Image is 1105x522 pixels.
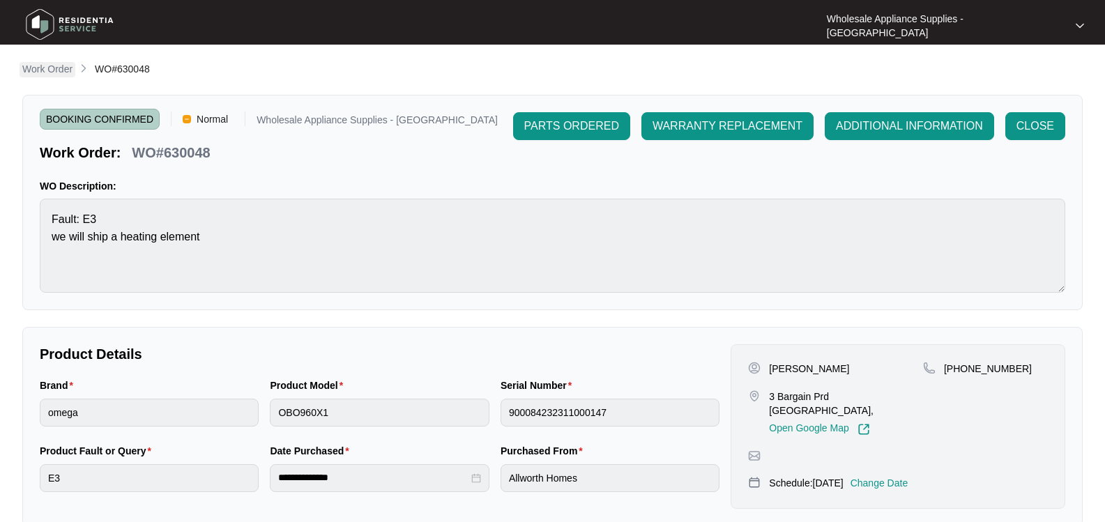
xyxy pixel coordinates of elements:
[95,63,150,75] span: WO#630048
[944,362,1032,376] p: [PHONE_NUMBER]
[769,423,869,436] a: Open Google Map
[748,390,761,402] img: map-pin
[21,3,119,45] img: residentia service logo
[40,444,157,458] label: Product Fault or Query
[20,62,75,77] a: Work Order
[858,423,870,436] img: Link-External
[40,464,259,492] input: Product Fault or Query
[769,390,923,417] p: 3 Bargain Prd [GEOGRAPHIC_DATA],
[132,143,210,162] p: WO#630048
[513,112,630,140] button: PARTS ORDERED
[501,399,719,427] input: Serial Number
[501,464,719,492] input: Purchased From
[769,476,843,490] p: Schedule: [DATE]
[836,118,983,135] span: ADDITIONAL INFORMATION
[748,476,761,489] img: map-pin
[923,362,936,374] img: map-pin
[1005,112,1065,140] button: CLOSE
[748,450,761,462] img: map-pin
[40,109,160,130] span: BOOKING CONFIRMED
[851,476,908,490] p: Change Date
[827,12,1063,40] p: Wholesale Appliance Supplies - [GEOGRAPHIC_DATA]
[501,378,577,392] label: Serial Number
[183,115,191,123] img: Vercel Logo
[270,399,489,427] input: Product Model
[653,118,802,135] span: WARRANTY REPLACEMENT
[825,112,994,140] button: ADDITIONAL INFORMATION
[270,378,349,392] label: Product Model
[278,470,468,485] input: Date Purchased
[40,179,1065,193] p: WO Description:
[1016,118,1054,135] span: CLOSE
[524,118,619,135] span: PARTS ORDERED
[40,399,259,427] input: Brand
[22,62,73,76] p: Work Order
[78,63,89,74] img: chevron-right
[641,112,814,140] button: WARRANTY REPLACEMENT
[40,344,719,364] p: Product Details
[257,115,498,130] p: Wholesale Appliance Supplies - [GEOGRAPHIC_DATA]
[769,362,849,376] p: [PERSON_NAME]
[501,444,588,458] label: Purchased From
[40,143,121,162] p: Work Order:
[1076,22,1084,29] img: dropdown arrow
[40,199,1065,293] textarea: Fault: E3 we will ship a heating element
[40,378,79,392] label: Brand
[191,109,234,130] span: Normal
[748,362,761,374] img: user-pin
[270,444,354,458] label: Date Purchased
